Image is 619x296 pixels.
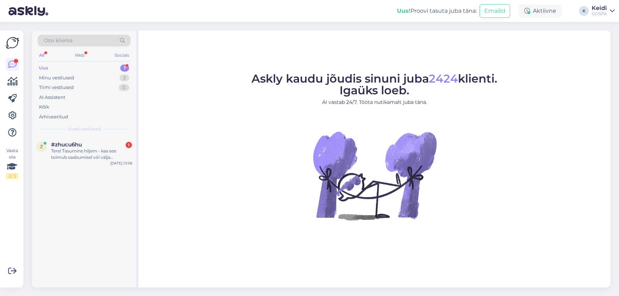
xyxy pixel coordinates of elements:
div: Arhiveeritud [39,113,68,121]
div: 1 [120,65,129,72]
a: KeidiGOSPA [592,5,615,17]
div: All [38,51,46,60]
div: Kõik [39,104,49,111]
span: Askly kaudu jõudis sinuni juba klienti. Igaüks loeb. [252,72,497,97]
div: Tere! Tasumine hiljem - kas see toimub saabumisel või välja registreerimisel? [51,148,132,161]
span: Uued vestlused [68,126,101,132]
div: Minu vestlused [39,74,74,82]
span: #zhucu6hu [51,141,82,148]
span: Otsi kliente [44,37,72,44]
p: AI vastab 24/7. Tööta nutikamalt juba täna. [252,99,497,106]
div: Tiimi vestlused [39,84,74,91]
div: Web [73,51,86,60]
div: Uus [39,65,48,72]
span: 2424 [429,72,458,85]
div: 0 [119,84,129,91]
div: Socials [113,51,131,60]
div: 1 [126,142,132,148]
div: 2 / 3 [6,173,18,179]
div: 3 [120,74,129,82]
button: Emailid [480,4,510,18]
div: GOSPA [592,11,607,17]
div: Keidi [592,5,607,11]
span: z [40,144,43,149]
div: Vaata siia [6,147,18,179]
div: [DATE] 13:58 [110,161,132,166]
img: No Chat active [311,112,438,239]
b: Uus! [397,7,410,14]
img: Askly Logo [6,36,19,50]
div: K [579,6,589,16]
div: Aktiivne [519,5,562,17]
div: Proovi tasuta juba täna: [397,7,477,15]
div: AI Assistent [39,94,65,101]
